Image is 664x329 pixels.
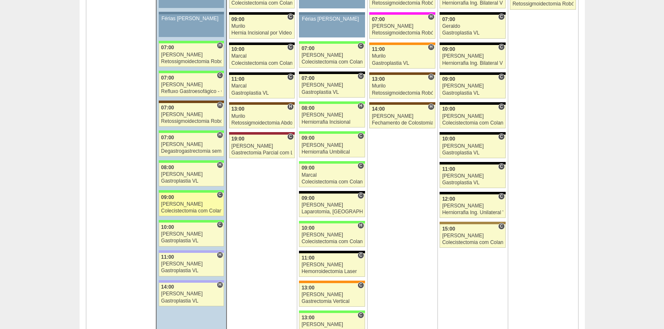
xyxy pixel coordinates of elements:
div: Colecistectomia com Colangiografia VL [232,0,292,6]
span: 07:00 [442,16,455,22]
a: H 07:00 [PERSON_NAME] Retossigmoidectomia Robótica [369,15,435,38]
div: Refluxo Gastroesofágico - Cirurgia VL [161,89,222,94]
a: H 07:00 [PERSON_NAME] Retossigmoidectomia Robótica [159,103,224,127]
a: H 11:00 Murilo Gastroplastia VL [369,45,435,69]
span: 08:00 [161,164,174,170]
span: 14:00 [161,284,174,290]
a: H 07:00 [PERSON_NAME] Retossigmoidectomia Robótica [159,43,224,67]
span: Consultório [287,74,293,80]
span: 09:00 [442,46,455,52]
a: H 14:00 [PERSON_NAME] Fechamento de Colostomia ou Enterostomia [369,105,435,128]
span: 09:00 [161,194,174,200]
div: Férias [PERSON_NAME] [302,16,362,22]
div: Key: Brasil [299,41,365,44]
div: Key: Blanc [440,132,505,135]
div: Key: Blanc [440,102,505,105]
span: 11:00 [161,254,174,260]
span: Hospital [217,102,223,109]
span: Hospital [428,74,434,80]
div: Gastroplastia VL [301,90,363,95]
span: 10:00 [301,225,315,231]
div: Fechamento de Colostomia ou Enterostomia [372,120,433,126]
div: Marcal [232,53,292,59]
div: Key: Brasil [299,101,365,104]
a: C 09:00 [PERSON_NAME] Herniorrafia Umbilical [299,134,365,157]
span: 10:00 [232,46,245,52]
div: Herniorrafia Ing. Bilateral VL [442,61,503,66]
div: Hemorroidectomia Laser [301,269,363,274]
a: H 13:00 Murilo Retossigmoidectomia Robótica [369,75,435,98]
span: Consultório [357,252,364,259]
div: Key: Blanc [440,12,505,15]
div: Retossigmoidectomia Robótica [372,90,433,96]
span: Consultório [498,103,504,110]
div: Gastroplastia VL [442,150,503,156]
a: H 11:00 [PERSON_NAME] Gastroplastia VL [159,253,224,276]
div: Key: São Luiz - SCS [369,42,435,45]
div: [PERSON_NAME] [161,202,222,207]
div: Murilo [232,24,292,29]
a: H 08:00 [PERSON_NAME] Herniorrafia Incisional [299,104,365,127]
div: [PERSON_NAME] [232,143,292,149]
div: Murilo [372,83,433,89]
span: Consultório [498,13,504,20]
div: Colecistectomia com Colangiografia VL [301,179,363,185]
a: C 07:00 [PERSON_NAME] Colecistectomia com Colangiografia VL [299,44,365,67]
span: Consultório [498,133,504,140]
span: 09:00 [301,135,315,141]
a: H 10:00 [PERSON_NAME] Colecistectomia com Colangiografia VL [299,223,365,247]
a: C 11:00 Marcal Gastroplastia VL [229,75,295,98]
span: 10:00 [442,136,455,142]
div: Murilo [232,114,292,119]
div: [PERSON_NAME] [161,261,222,267]
span: Consultório [357,192,364,199]
span: 15:00 [442,226,455,232]
div: Colecistectomia com Colangiografia VL [442,240,503,245]
span: 19:00 [232,136,245,142]
div: Gastroplastia VL [442,90,503,96]
div: Gastroplastia VL [442,180,503,186]
div: [PERSON_NAME] [301,53,363,58]
div: [PERSON_NAME] [442,114,503,119]
div: [PERSON_NAME] [301,82,363,88]
div: Key: Blanc [440,42,505,45]
span: Consultório [498,74,504,80]
span: 14:00 [372,106,385,112]
span: 09:00 [442,76,455,82]
div: Key: Blanc [229,12,295,15]
div: Colecistectomia com Colangiografia VL [232,61,292,66]
div: Colecistectomia com Colangiografia VL [301,239,363,244]
div: Key: Blanc [229,42,295,45]
div: Colecistectomia com Colangiografia VL [442,120,503,126]
span: 13:00 [301,285,315,291]
span: Consultório [498,193,504,200]
span: Consultório [217,221,223,228]
div: [PERSON_NAME] [161,82,222,88]
div: Key: Brasil [299,310,365,313]
div: Key: Brasil [299,131,365,134]
div: Murilo [372,53,433,59]
span: 11:00 [301,255,315,261]
a: C 19:00 [PERSON_NAME] Gastrectomia Parcial com Linfadenectomia [229,135,295,158]
span: Hospital [217,281,223,288]
div: Key: Santa Joana [369,72,435,75]
div: [PERSON_NAME] [301,232,363,238]
div: [PERSON_NAME] [372,114,433,119]
div: Key: Blanc [229,72,295,75]
span: 13:00 [232,106,245,112]
span: Hospital [217,42,223,49]
span: Consultório [498,223,504,230]
span: 13:00 [372,76,385,82]
div: [PERSON_NAME] [301,262,363,268]
a: C 10:00 [PERSON_NAME] Gastroplastia VL [440,135,505,158]
div: Herniorrafia Umbilical [301,149,363,155]
div: Hernia Incisional por Video [232,30,292,36]
span: 07:00 [301,75,315,81]
span: Consultório [357,162,364,169]
a: C 10:00 [PERSON_NAME] Gastroplastia VL [159,223,224,246]
a: C 09:00 Marcal Colecistectomia com Colangiografia VL [299,164,365,187]
a: C 09:00 [PERSON_NAME] Colecistectomia com Colangiografia VL [159,193,224,216]
div: Key: Santa Joana [229,102,295,105]
span: Consultório [287,13,293,20]
span: Consultório [287,44,293,50]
